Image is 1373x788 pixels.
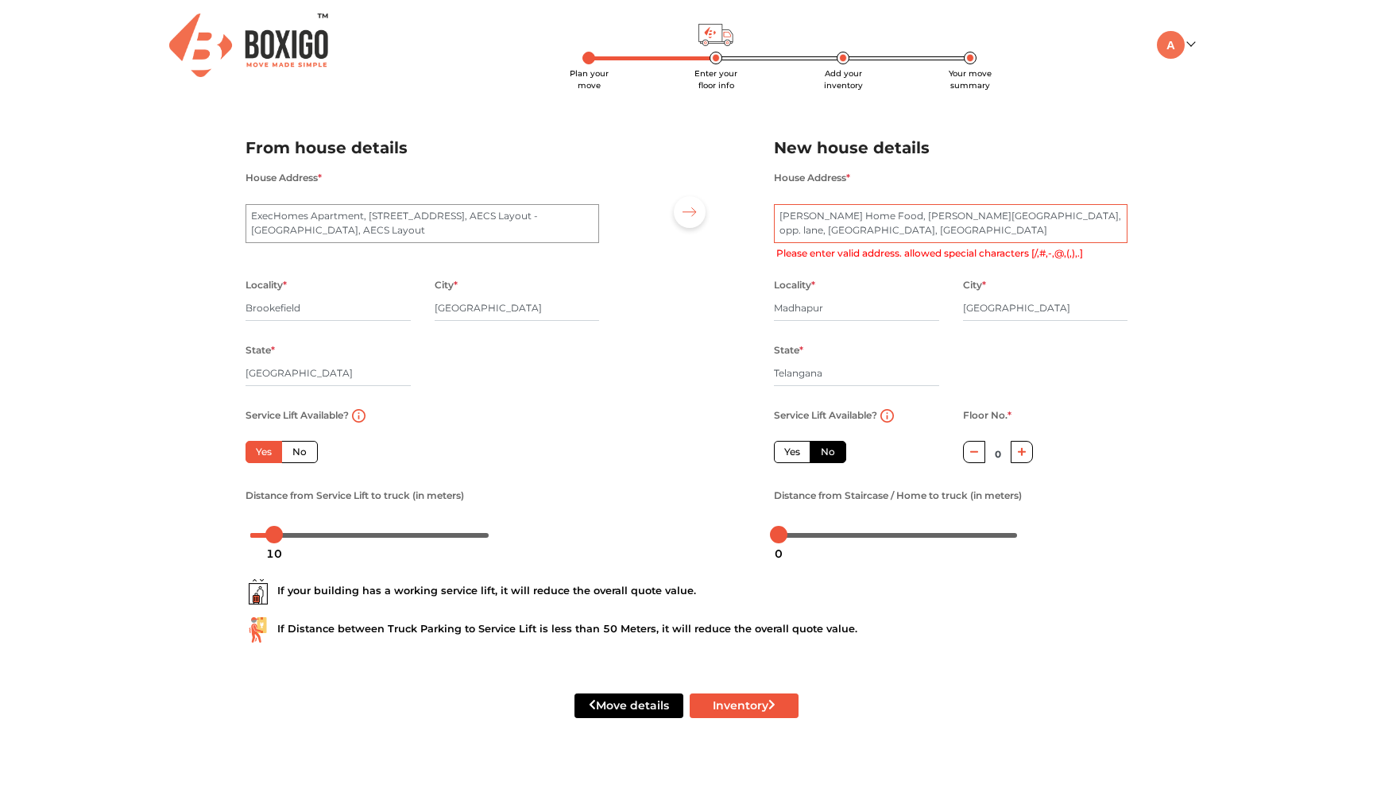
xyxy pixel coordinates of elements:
span: Your move summary [949,68,992,91]
label: City [435,275,458,295]
span: Enter your floor info [694,68,737,91]
div: 0 [768,540,789,567]
div: If your building has a working service lift, it will reduce the overall quote value. [246,579,1127,605]
label: Locality [246,275,287,295]
label: No [281,441,318,463]
img: Boxigo [169,14,328,76]
span: Add your inventory [824,68,863,91]
label: City [963,275,986,295]
label: Distance from Staircase / Home to truck (in meters) [774,485,1022,506]
label: State [774,340,803,361]
label: Yes [246,441,282,463]
button: Move details [574,693,683,718]
div: If Distance between Truck Parking to Service Lift is less than 50 Meters, it will reduce the over... [246,617,1127,643]
label: Please enter valid address. allowed special characters [/,#,-,@,(,),.] [776,246,1083,261]
img: ... [246,579,271,605]
img: ... [246,617,271,643]
label: Distance from Service Lift to truck (in meters) [246,485,464,506]
label: Locality [774,275,815,295]
div: 10 [260,540,288,567]
textarea: [PERSON_NAME] Home Food, [PERSON_NAME][GEOGRAPHIC_DATA], opp. lane, [GEOGRAPHIC_DATA], [GEOGRAPHI... [774,204,1127,244]
label: Service Lift Available? [246,405,349,426]
h2: From house details [246,135,599,161]
label: State [246,340,275,361]
h2: New house details [774,135,1127,161]
button: Inventory [690,693,799,718]
label: Service Lift Available? [774,405,877,426]
textarea: ExecHomes Apartment, [STREET_ADDRESS], AECS Layout - [GEOGRAPHIC_DATA], AECS Layout [246,204,599,244]
label: No [810,441,846,463]
label: House Address [246,168,322,188]
label: House Address [774,168,850,188]
label: Yes [774,441,810,463]
span: Plan your move [570,68,609,91]
label: Floor No. [963,405,1011,426]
